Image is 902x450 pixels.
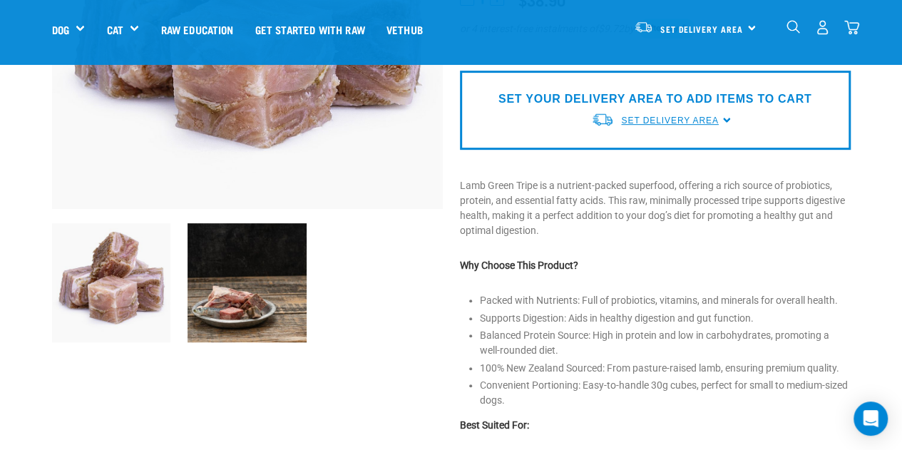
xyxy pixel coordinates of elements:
[480,311,851,326] li: Supports Digestion: Aids in healthy digestion and gut function.
[634,21,653,34] img: van-moving.png
[52,21,69,38] a: Dog
[188,223,307,342] img: Assortment Of Ingredients Including, Pilchards Chicken Frame, Cubed Wallaby Meat Mix Tripe
[480,378,851,408] li: Convenient Portioning: Easy-to-handle 30g cubes, perfect for small to medium-sized dogs.
[460,260,578,271] strong: Why Choose This Product?
[621,116,718,126] span: Set Delivery Area
[786,20,800,34] img: home-icon-1@2x.png
[480,293,851,308] li: Packed with Nutrients: Full of probiotics, vitamins, and minerals for overall health.
[106,21,123,38] a: Cat
[460,178,851,238] p: Lamb Green Tripe is a nutrient-packed superfood, offering a rich source of probiotics, protein, a...
[480,361,851,376] li: 100% New Zealand Sourced: From pasture-raised lamb, ensuring premium quality.
[245,1,376,58] a: Get started with Raw
[498,91,811,108] p: SET YOUR DELIVERY AREA TO ADD ITEMS TO CART
[52,223,171,342] img: 1133 Green Tripe Lamb Small Cubes 01
[854,402,888,436] div: Open Intercom Messenger
[844,20,859,35] img: home-icon@2x.png
[815,20,830,35] img: user.png
[150,1,244,58] a: Raw Education
[480,328,851,358] li: Balanced Protein Source: High in protein and low in carbohydrates, promoting a well-rounded diet.
[591,112,614,127] img: van-moving.png
[660,26,743,31] span: Set Delivery Area
[460,419,529,431] strong: Best Suited For:
[376,1,434,58] a: Vethub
